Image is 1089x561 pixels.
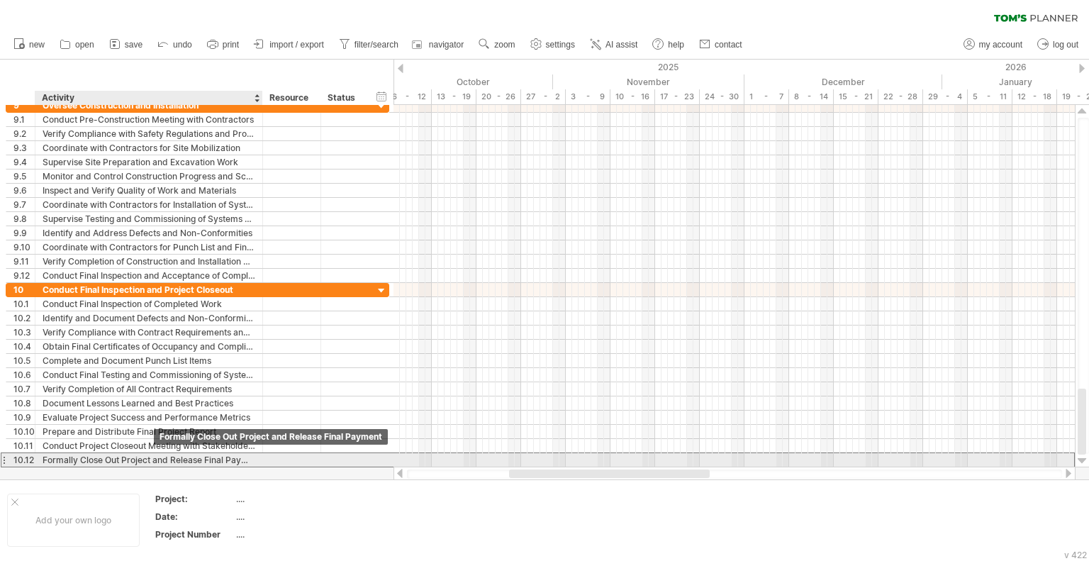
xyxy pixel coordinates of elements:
div: Project Number [155,528,233,540]
div: v 422 [1064,550,1087,560]
div: 9.6 [13,184,35,197]
div: 10.11 [13,439,35,452]
div: 10.5 [13,354,35,367]
div: Monitor and Control Construction Progress and Schedule [43,170,255,183]
div: 9.4 [13,155,35,169]
span: zoom [494,40,515,50]
div: 29 - 4 [923,89,968,104]
div: Activity [42,91,255,105]
span: open [75,40,94,50]
div: Inspect and Verify Quality of Work and Materials [43,184,255,197]
div: 9.8 [13,212,35,226]
div: Coordinate with Contractors for Site Mobilization [43,141,255,155]
div: Conduct Project Closeout Meeting with Stakeholders [43,439,255,452]
div: 9.9 [13,226,35,240]
div: 9.11 [13,255,35,268]
div: Add your own logo [7,494,140,547]
div: Project: [155,493,233,505]
div: 10.8 [13,396,35,410]
a: contact [696,35,747,54]
a: zoom [475,35,519,54]
div: Conduct Final Inspection and Acceptance of Completed Work [43,269,255,282]
div: .... [236,493,355,505]
span: contact [715,40,742,50]
a: open [56,35,99,54]
div: 9.10 [13,240,35,254]
div: Supervise Site Preparation and Excavation Work [43,155,255,169]
div: November 2025 [553,74,744,89]
a: my account [960,35,1027,54]
span: import / export [269,40,324,50]
div: 9.7 [13,198,35,211]
div: 10.6 [13,368,35,382]
span: print [223,40,239,50]
div: Prepare and Distribute Final Project Report [43,425,255,438]
a: AI assist [586,35,642,54]
span: undo [173,40,192,50]
div: 8 - 14 [789,89,834,104]
div: Formally Close Out Project and Release Final Payment [43,453,255,467]
div: Conduct Final Testing and Commissioning of Systems [43,368,255,382]
div: 9 [13,99,35,112]
div: 1 - 7 [744,89,789,104]
a: print [203,35,243,54]
div: Obtain Final Certificates of Occupancy and Compliance [43,340,255,353]
span: filter/search [354,40,398,50]
div: .... [236,511,355,523]
div: December 2025 [744,74,942,89]
div: Supervise Testing and Commissioning of Systems and Equipment [43,212,255,226]
div: 10.7 [13,382,35,396]
a: undo [154,35,196,54]
div: Resource [269,91,313,105]
span: log out [1053,40,1078,50]
div: Verify Completion of All Contract Requirements [43,382,255,396]
div: 27 - 2 [521,89,566,104]
div: 10.3 [13,326,35,339]
div: Verify Compliance with Safety Regulations and Protocols [43,127,255,140]
div: 5 - 11 [968,89,1012,104]
div: 10.12 [13,453,35,467]
div: 24 - 30 [700,89,744,104]
div: 13 - 19 [432,89,476,104]
a: navigator [410,35,468,54]
div: Conduct Pre-Construction Meeting with Contractors [43,113,255,126]
a: filter/search [335,35,403,54]
span: AI assist [605,40,637,50]
a: settings [527,35,579,54]
span: new [29,40,45,50]
span: help [668,40,684,50]
a: new [10,35,49,54]
div: October 2025 [355,74,553,89]
div: 20 - 26 [476,89,521,104]
span: my account [979,40,1022,50]
div: Date: [155,511,233,523]
div: 15 - 21 [834,89,878,104]
div: 10.9 [13,411,35,424]
div: Status [328,91,359,105]
div: 9.2 [13,127,35,140]
div: 10.1 [13,297,35,311]
div: Verify Completion of Construction and Installation Work [43,255,255,268]
div: Conduct Final Inspection of Completed Work [43,297,255,311]
div: 10.4 [13,340,35,353]
div: Identify and Address Defects and Non-Conformities [43,226,255,240]
div: Oversee Construction and Installation [43,99,255,112]
div: Coordinate with Contractors for Punch List and Final Touches [43,240,255,254]
div: 6 - 12 [387,89,432,104]
a: save [106,35,147,54]
div: 9.3 [13,141,35,155]
div: Document Lessons Learned and Best Practices [43,396,255,410]
div: 9.5 [13,170,35,183]
div: Formally Close Out Project and Release Final Payment [154,429,388,445]
div: 10 [13,283,35,296]
div: 10 - 16 [610,89,655,104]
div: Evaluate Project Success and Performance Metrics [43,411,255,424]
div: Coordinate with Contractors for Installation of Systems and Equipment [43,198,255,211]
span: settings [546,40,575,50]
div: Conduct Final Inspection and Project Closeout [43,283,255,296]
div: 12 - 18 [1012,89,1057,104]
div: 17 - 23 [655,89,700,104]
div: 9.12 [13,269,35,282]
div: Complete and Document Punch List Items [43,354,255,367]
span: navigator [429,40,464,50]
